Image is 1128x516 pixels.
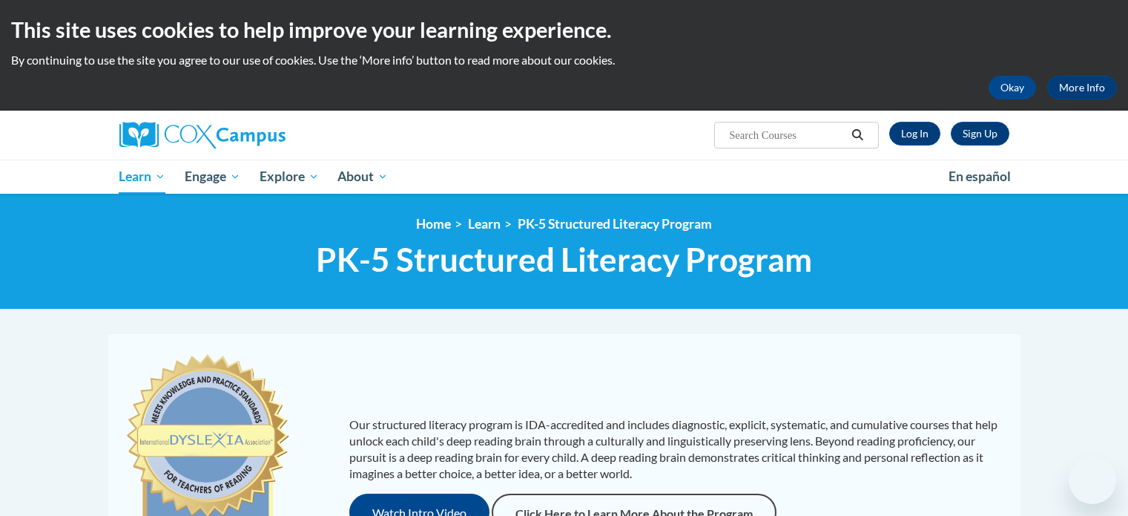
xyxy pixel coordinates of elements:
a: PK-5 Structured Literacy Program [518,216,712,232]
a: Learn [110,160,176,194]
a: Register [951,122,1009,146]
a: More Info [1047,76,1117,99]
div: Main menu [97,160,1032,194]
span: About [337,168,388,186]
button: Okay [989,76,1036,99]
button: Search [846,126,868,144]
a: Engage [175,160,250,194]
img: Cox Campus [119,122,286,148]
span: PK-5 Structured Literacy Program [316,240,812,279]
span: Learn [119,168,165,186]
input: Search Courses [728,126,846,144]
span: Explore [260,168,319,186]
a: En español [939,161,1020,192]
a: Log In [889,122,940,146]
a: Explore [250,160,329,194]
iframe: Button to launch messaging window [1069,457,1116,504]
a: Home [416,216,451,232]
a: Cox Campus [119,122,401,148]
p: By continuing to use the site you agree to our use of cookies. Use the ‘More info’ button to read... [11,52,1117,68]
h2: This site uses cookies to help improve your learning experience. [11,15,1117,45]
a: Learn [468,216,501,232]
a: About [328,160,398,194]
p: Our structured literacy program is IDA-accredited and includes diagnostic, explicit, systematic, ... [349,417,1006,482]
span: En español [949,169,1011,184]
span: Engage [185,168,240,186]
